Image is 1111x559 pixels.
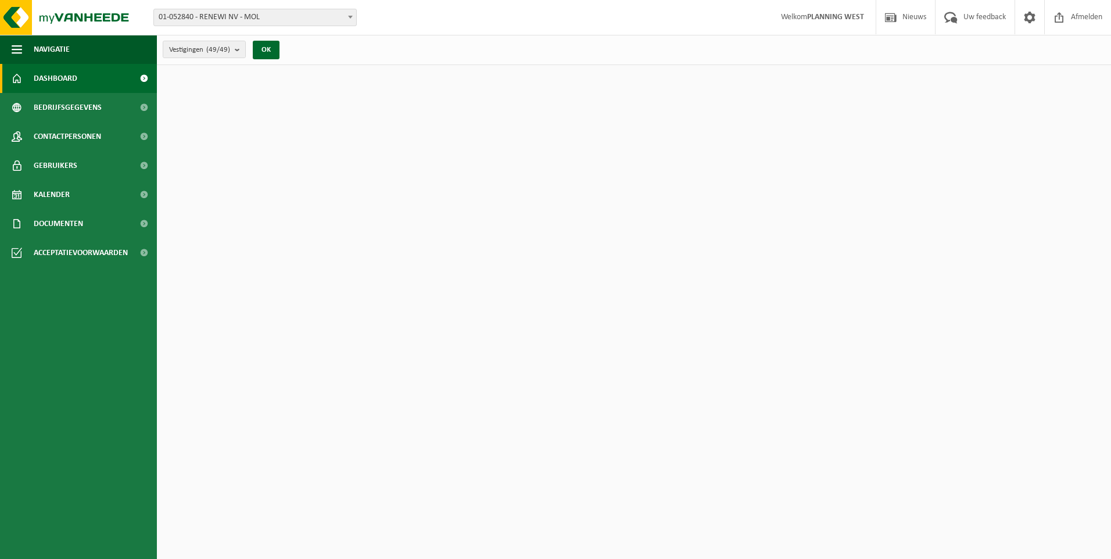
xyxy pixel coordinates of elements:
span: 01-052840 - RENEWI NV - MOL [153,9,357,26]
span: Gebruikers [34,151,77,180]
span: 01-052840 - RENEWI NV - MOL [154,9,356,26]
span: Dashboard [34,64,77,93]
span: Acceptatievoorwaarden [34,238,128,267]
button: Vestigingen(49/49) [163,41,246,58]
span: Contactpersonen [34,122,101,151]
span: Navigatie [34,35,70,64]
span: Kalender [34,180,70,209]
button: OK [253,41,279,59]
span: Documenten [34,209,83,238]
count: (49/49) [206,46,230,53]
strong: PLANNING WEST [807,13,864,21]
span: Bedrijfsgegevens [34,93,102,122]
span: Vestigingen [169,41,230,59]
